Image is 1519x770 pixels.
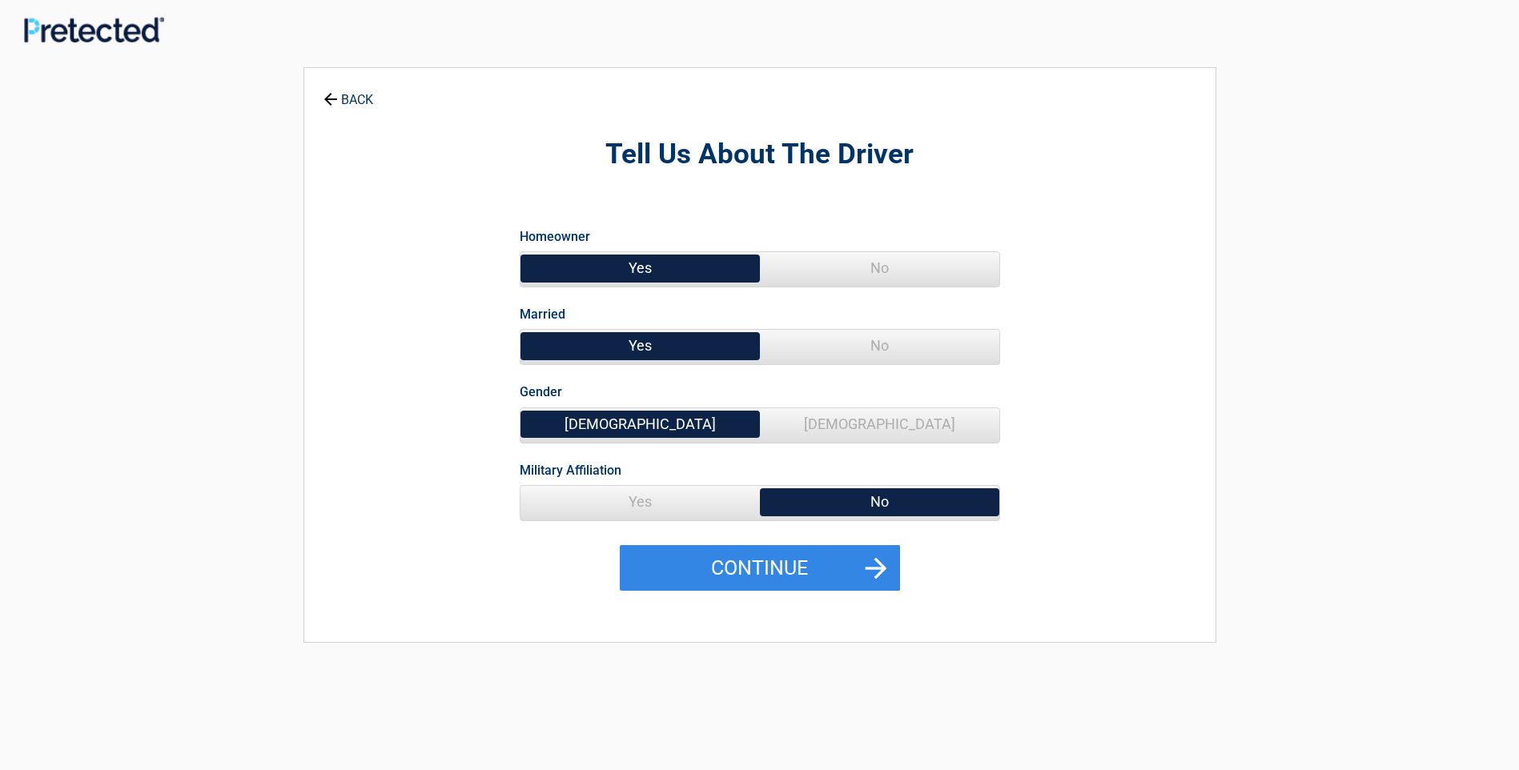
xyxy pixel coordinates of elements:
[392,136,1127,174] h2: Tell Us About The Driver
[520,381,562,403] label: Gender
[520,303,565,325] label: Married
[24,17,164,42] img: Main Logo
[760,408,999,440] span: [DEMOGRAPHIC_DATA]
[760,486,999,518] span: No
[520,486,760,518] span: Yes
[520,226,590,247] label: Homeowner
[320,78,376,106] a: BACK
[620,545,900,592] button: Continue
[520,459,621,481] label: Military Affiliation
[760,252,999,284] span: No
[760,330,999,362] span: No
[520,252,760,284] span: Yes
[520,330,760,362] span: Yes
[520,408,760,440] span: [DEMOGRAPHIC_DATA]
